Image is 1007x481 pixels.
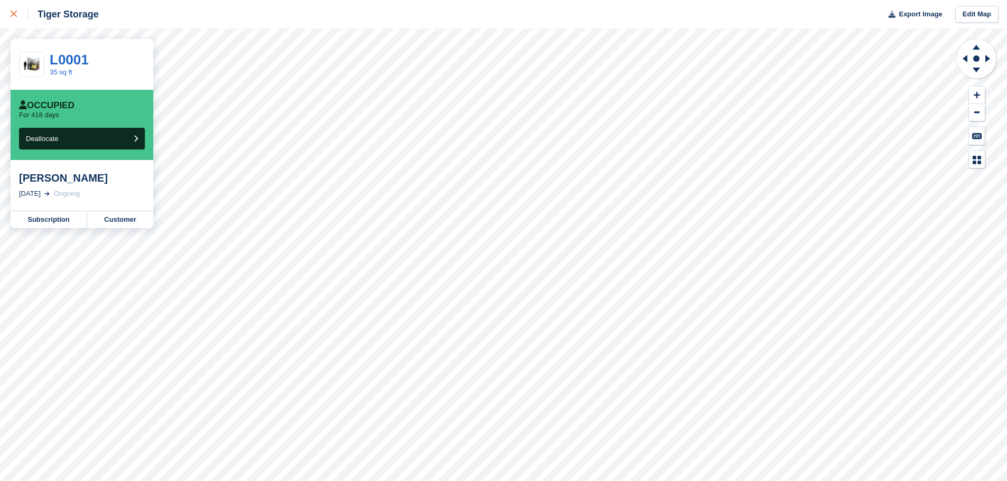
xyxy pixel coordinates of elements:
[19,128,145,149] button: Deallocate
[50,68,72,76] a: 35 sq ft
[882,6,943,23] button: Export Image
[969,127,985,145] button: Keyboard Shortcuts
[19,188,41,199] div: [DATE]
[87,211,153,228] a: Customer
[19,100,75,111] div: Occupied
[899,9,942,20] span: Export Image
[969,151,985,168] button: Map Legend
[44,192,50,196] img: arrow-right-light-icn-cde0832a797a2874e46488d9cf13f60e5c3a73dbe684e267c42b8395dfbc2abf.svg
[50,52,89,68] a: L0001
[955,6,999,23] a: Edit Map
[26,135,58,143] span: Deallocate
[20,55,44,74] img: 35-sqft-unit.jpg
[28,8,99,21] div: Tiger Storage
[19,172,145,184] div: [PERSON_NAME]
[969,104,985,121] button: Zoom Out
[19,111,59,119] p: For 418 days
[11,211,87,228] a: Subscription
[969,87,985,104] button: Zoom In
[54,188,80,199] div: Ongoing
